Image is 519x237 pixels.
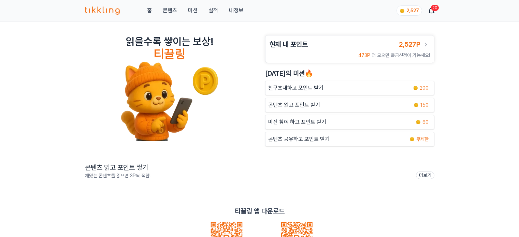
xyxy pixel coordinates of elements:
[265,98,434,112] a: 콘텐츠 읽고 포인트 받기 coin 150
[235,206,285,216] p: 티끌링 앱 다운로드
[265,69,434,78] h2: [DATE]의 미션🔥
[265,81,434,95] button: 친구초대하고 포인트 받기 coin 200
[268,118,326,126] p: 미션 참여 하고 포인트 받기
[416,119,421,125] img: coin
[358,53,370,58] span: 473P
[268,101,320,109] p: 콘텐츠 읽고 포인트 받기
[414,102,419,108] img: coin
[372,53,430,58] span: 더 모으면 출금신청이 가능해요!
[413,85,418,91] img: coin
[397,5,421,16] a: coin 2,527
[85,172,150,179] p: 재밌는 콘텐츠를 읽으면 3P씩 적립!
[422,119,429,125] span: 60
[400,8,405,14] img: coin
[268,84,323,92] p: 친구초대하고 포인트 받기
[85,163,150,172] h2: 콘텐츠 읽고 포인트 쌓기
[154,47,185,61] h4: 티끌링
[208,6,218,15] a: 실적
[126,35,213,47] h2: 읽을수록 쌓이는 보상!
[268,135,330,143] p: 콘텐츠 공유하고 포인트 받기
[229,6,243,15] a: 내정보
[409,136,415,142] img: coin
[265,132,434,146] a: 콘텐츠 공유하고 포인트 받기 coin 무제한
[406,8,419,13] span: 2,527
[163,6,177,15] a: 콘텐츠
[265,115,434,129] button: 미션 참여 하고 포인트 받기 coin 60
[416,172,434,179] a: 더보기
[147,6,152,15] a: 홈
[85,6,120,15] img: 티끌링
[270,40,308,49] h3: 현재 내 포인트
[120,61,219,141] img: tikkling_character
[420,102,429,108] span: 150
[429,6,434,15] a: 20
[188,6,198,15] button: 미션
[420,85,429,91] span: 200
[399,40,430,49] a: 2,527P
[416,136,429,143] span: 무제한
[399,40,420,48] span: 2,527P
[431,5,439,11] div: 20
